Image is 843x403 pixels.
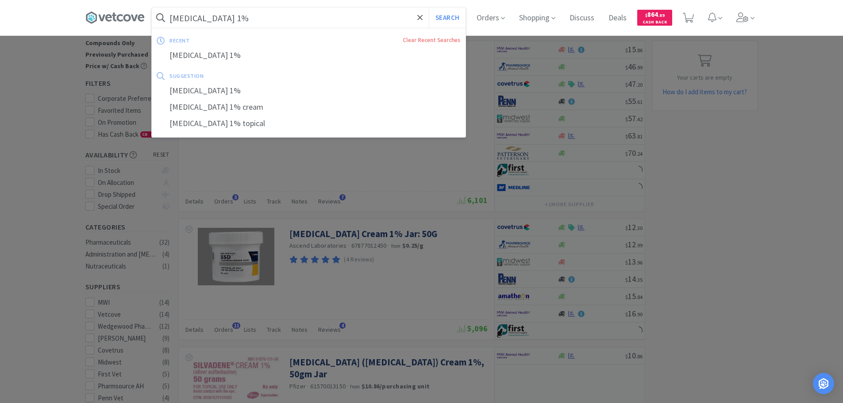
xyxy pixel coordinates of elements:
button: Search [429,8,466,28]
a: $864.89Cash Back [637,6,672,30]
div: recent [169,34,296,47]
span: $ [645,12,647,18]
a: Discuss [566,14,598,22]
div: Open Intercom Messenger [813,373,834,394]
a: Deals [605,14,630,22]
div: [MEDICAL_DATA] 1% cream [152,99,466,115]
div: suggestion [169,69,332,83]
span: 864 [645,10,665,19]
a: Clear Recent Searches [403,36,460,44]
div: [MEDICAL_DATA] 1% [152,47,466,64]
span: . 89 [658,12,665,18]
div: [MEDICAL_DATA] 1% [152,83,466,99]
input: Search by item, sku, manufacturer, ingredient, size... [152,8,466,28]
div: [MEDICAL_DATA] 1% topical [152,115,466,132]
span: Cash Back [643,20,667,26]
